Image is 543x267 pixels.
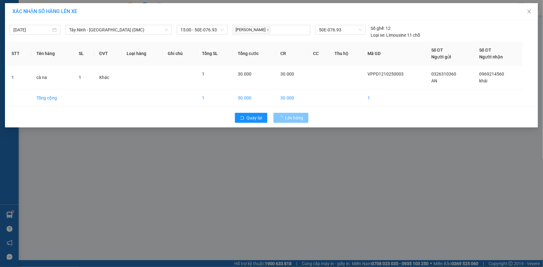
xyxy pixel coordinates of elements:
[31,66,73,90] td: cà na
[122,42,162,66] th: Loại hàng
[233,90,275,107] td: 30.000
[279,116,285,120] span: loading
[480,71,504,76] span: 0969214560
[285,114,303,121] span: Lên hàng
[58,15,260,23] li: [STREET_ADDRESS][PERSON_NAME]. [GEOGRAPHIC_DATA], Tỉnh [GEOGRAPHIC_DATA]
[363,90,426,107] td: 1
[431,71,456,76] span: 0326310360
[238,71,251,76] span: 30.000
[13,26,51,33] input: 12/10/2025
[274,113,308,123] button: Lên hàng
[319,25,362,35] span: 50E-076.93
[275,90,308,107] td: 30.000
[367,71,404,76] span: VPPD1210250003
[480,54,503,59] span: Người nhận
[7,42,31,66] th: STT
[431,48,443,53] span: Số ĐT
[431,54,451,59] span: Người gửi
[74,42,94,66] th: SL
[363,42,426,66] th: Mã GD
[7,66,31,90] td: 1
[94,42,122,66] th: ĐVT
[197,90,233,107] td: 1
[8,8,39,39] img: logo.jpg
[8,45,93,66] b: GỬI : PV [GEOGRAPHIC_DATA]
[197,42,233,66] th: Tổng SL
[12,8,77,14] span: XÁC NHẬN SỐ HÀNG LÊN XE
[330,42,363,66] th: Thu hộ
[31,90,73,107] td: Tổng cộng
[202,71,204,76] span: 1
[371,25,391,32] div: 12
[275,42,308,66] th: CR
[58,23,260,31] li: Hotline: 1900 8153
[480,48,491,53] span: Số ĐT
[266,28,269,31] span: close
[371,25,385,32] span: Số ghế:
[31,42,73,66] th: Tên hàng
[371,32,385,39] span: Loại xe:
[280,71,294,76] span: 30.000
[163,42,197,66] th: Ghi chú
[79,75,81,80] span: 1
[240,116,244,121] span: rollback
[480,78,488,83] span: khải
[527,9,532,14] span: close
[94,66,122,90] td: Khác
[180,25,224,35] span: 15:00 - 50E-076.93
[235,113,267,123] button: rollbackQuay lại
[521,3,538,21] button: Close
[165,28,168,32] span: down
[308,42,330,66] th: CC
[69,25,168,35] span: Tây Ninh - Sài Gòn (DMC)
[247,114,262,121] span: Quay lại
[431,78,437,83] span: AN
[234,26,270,34] span: [PERSON_NAME]
[371,32,420,39] div: Limousine 11 chỗ
[233,42,275,66] th: Tổng cước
